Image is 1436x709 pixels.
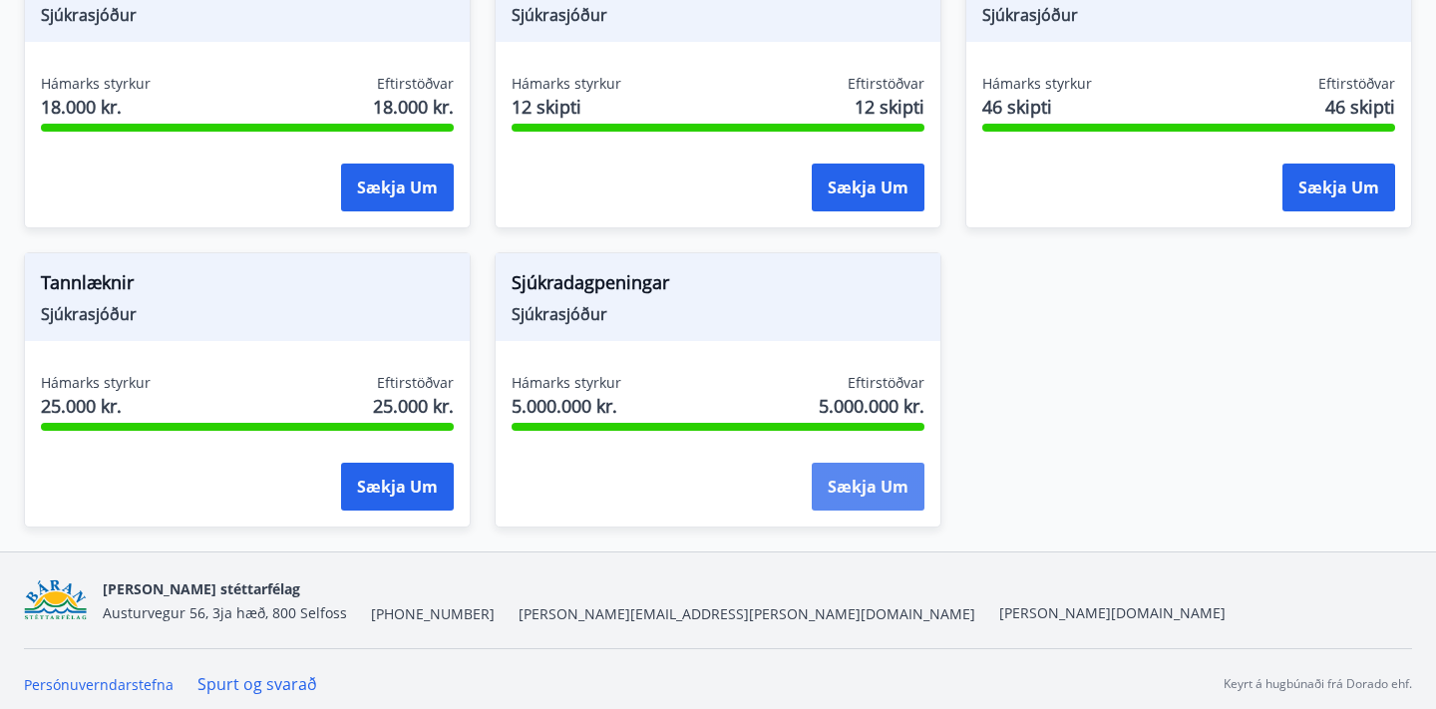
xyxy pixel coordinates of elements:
[812,164,924,211] button: Sækja um
[341,164,454,211] button: Sækja um
[373,393,454,419] span: 25.000 kr.
[377,74,454,94] span: Eftirstöðvar
[519,604,975,624] span: [PERSON_NAME][EMAIL_ADDRESS][PERSON_NAME][DOMAIN_NAME]
[512,94,621,120] span: 12 skipti
[812,463,924,511] button: Sækja um
[377,373,454,393] span: Eftirstöðvar
[982,94,1092,120] span: 46 skipti
[512,74,621,94] span: Hámarks styrkur
[41,4,454,26] span: Sjúkrasjóður
[341,463,454,511] button: Sækja um
[512,303,924,325] span: Sjúkrasjóður
[1325,94,1395,120] span: 46 skipti
[819,393,924,419] span: 5.000.000 kr.
[41,393,151,419] span: 25.000 kr.
[197,673,317,695] a: Spurt og svarað
[982,4,1395,26] span: Sjúkrasjóður
[1224,675,1412,693] p: Keyrt á hugbúnaði frá Dorado ehf.
[855,94,924,120] span: 12 skipti
[103,579,300,598] span: [PERSON_NAME] stéttarfélag
[41,373,151,393] span: Hámarks styrkur
[512,393,621,419] span: 5.000.000 kr.
[512,373,621,393] span: Hámarks styrkur
[512,269,924,303] span: Sjúkradagpeningar
[999,603,1226,622] a: [PERSON_NAME][DOMAIN_NAME]
[1282,164,1395,211] button: Sækja um
[41,269,454,303] span: Tannlæknir
[41,74,151,94] span: Hámarks styrkur
[41,94,151,120] span: 18.000 kr.
[982,74,1092,94] span: Hámarks styrkur
[848,74,924,94] span: Eftirstöðvar
[512,4,924,26] span: Sjúkrasjóður
[24,579,87,622] img: Bz2lGXKH3FXEIQKvoQ8VL0Fr0uCiWgfgA3I6fSs8.png
[41,303,454,325] span: Sjúkrasjóður
[848,373,924,393] span: Eftirstöðvar
[373,94,454,120] span: 18.000 kr.
[103,603,347,622] span: Austurvegur 56, 3ja hæð, 800 Selfoss
[1318,74,1395,94] span: Eftirstöðvar
[371,604,495,624] span: [PHONE_NUMBER]
[24,675,174,694] a: Persónuverndarstefna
